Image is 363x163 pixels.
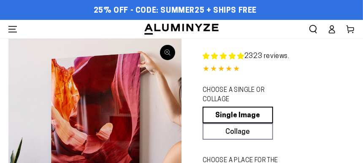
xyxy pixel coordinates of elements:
img: Aluminyze [144,23,219,36]
a: Single Image [203,107,273,123]
summary: Search our site [304,20,322,39]
div: 4.85 out of 5.0 stars [203,64,355,76]
summary: Menu [3,20,22,39]
span: 25% OFF - Code: SUMMER25 + Ships Free [94,6,257,16]
a: Collage [203,123,273,140]
legend: CHOOSE A SINGLE OR COLLAGE [203,86,290,105]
